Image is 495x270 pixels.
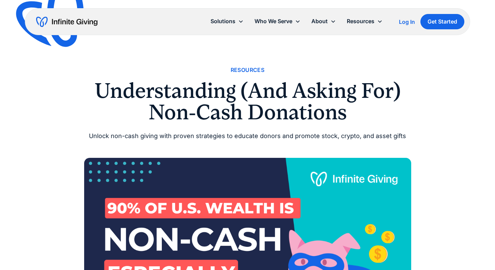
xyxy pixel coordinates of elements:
div: Resources [341,14,388,29]
div: Solutions [211,17,235,26]
div: About [311,17,328,26]
a: home [36,16,97,27]
div: Who We Serve [254,17,292,26]
a: Resources [231,65,265,75]
div: Resources [347,17,374,26]
a: Get Started [420,14,464,29]
div: Log In [399,19,415,25]
div: About [306,14,341,29]
div: Unlock non-cash giving with proven strategies to educate donors and promote stock, crypto, and as... [84,131,411,141]
h1: Understanding (And Asking For) Non-Cash Donations [84,80,411,123]
div: Who We Serve [249,14,306,29]
div: Solutions [205,14,249,29]
a: Log In [399,18,415,26]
